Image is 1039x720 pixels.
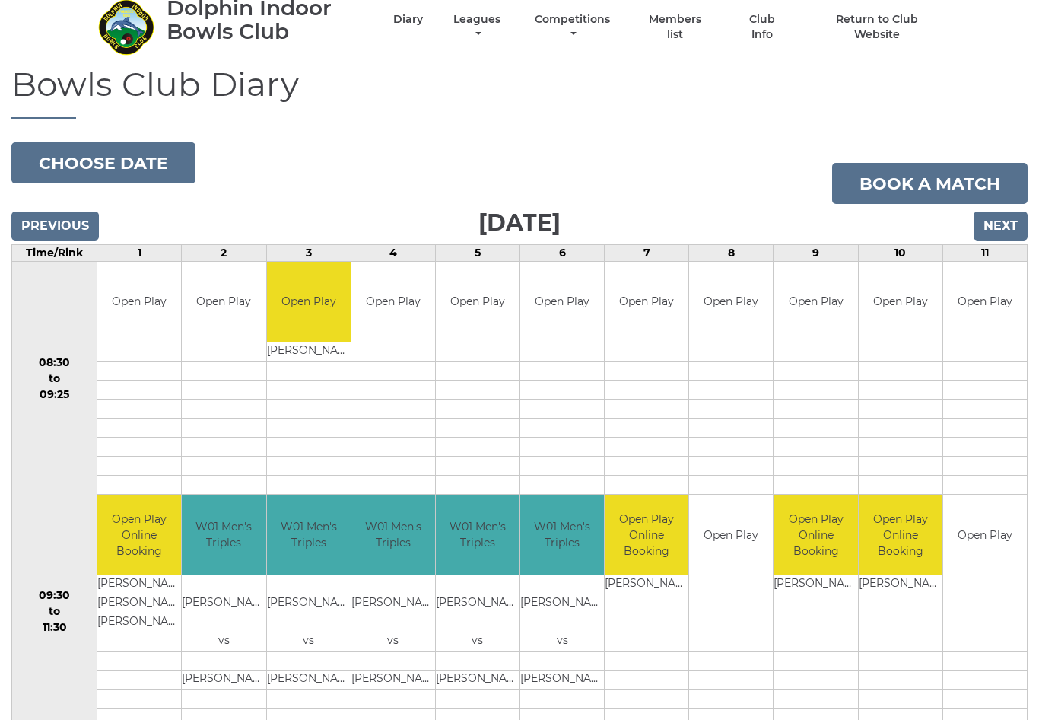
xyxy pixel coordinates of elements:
[12,263,97,496] td: 08:30 to 09:25
[267,263,351,342] td: Open Play
[520,246,605,263] td: 6
[182,671,265,690] td: [PERSON_NAME]
[351,496,435,576] td: W01 Men's Triples
[267,671,351,690] td: [PERSON_NAME]
[450,13,504,43] a: Leagues
[520,496,604,576] td: W01 Men's Triples
[267,496,351,576] td: W01 Men's Triples
[737,13,786,43] a: Club Info
[11,66,1028,120] h1: Bowls Club Diary
[531,13,614,43] a: Competitions
[11,143,195,184] button: Choose date
[689,496,773,576] td: Open Play
[97,595,181,614] td: [PERSON_NAME]
[97,496,181,576] td: Open Play Online Booking
[11,212,99,241] input: Previous
[393,13,423,27] a: Diary
[97,576,181,595] td: [PERSON_NAME]
[774,496,857,576] td: Open Play Online Booking
[351,263,435,342] td: Open Play
[97,263,181,342] td: Open Play
[267,342,351,362] td: [PERSON_NAME]
[774,576,857,595] td: [PERSON_NAME]
[520,263,604,342] td: Open Play
[859,263,942,342] td: Open Play
[351,671,435,690] td: [PERSON_NAME]
[974,212,1028,241] input: Next
[942,246,1027,263] td: 11
[436,671,519,690] td: [PERSON_NAME]
[351,246,435,263] td: 4
[97,246,182,263] td: 1
[605,496,688,576] td: Open Play Online Booking
[435,246,519,263] td: 5
[266,246,351,263] td: 3
[813,13,942,43] a: Return to Club Website
[436,633,519,652] td: vs
[605,576,688,595] td: [PERSON_NAME]
[97,614,181,633] td: [PERSON_NAME]
[436,595,519,614] td: [PERSON_NAME]
[858,246,942,263] td: 10
[267,633,351,652] td: vs
[774,263,857,342] td: Open Play
[12,246,97,263] td: Time/Rink
[640,13,710,43] a: Members list
[436,263,519,342] td: Open Play
[182,633,265,652] td: vs
[520,633,604,652] td: vs
[605,263,688,342] td: Open Play
[351,633,435,652] td: vs
[520,595,604,614] td: [PERSON_NAME]
[605,246,689,263] td: 7
[859,496,942,576] td: Open Play Online Booking
[774,246,858,263] td: 9
[182,496,265,576] td: W01 Men's Triples
[859,576,942,595] td: [PERSON_NAME]
[182,263,265,342] td: Open Play
[182,246,266,263] td: 2
[182,595,265,614] td: [PERSON_NAME]
[351,595,435,614] td: [PERSON_NAME]
[943,496,1027,576] td: Open Play
[267,595,351,614] td: [PERSON_NAME]
[436,496,519,576] td: W01 Men's Triples
[943,263,1027,342] td: Open Play
[689,263,773,342] td: Open Play
[689,246,774,263] td: 8
[520,671,604,690] td: [PERSON_NAME]
[832,164,1028,205] a: Book a match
